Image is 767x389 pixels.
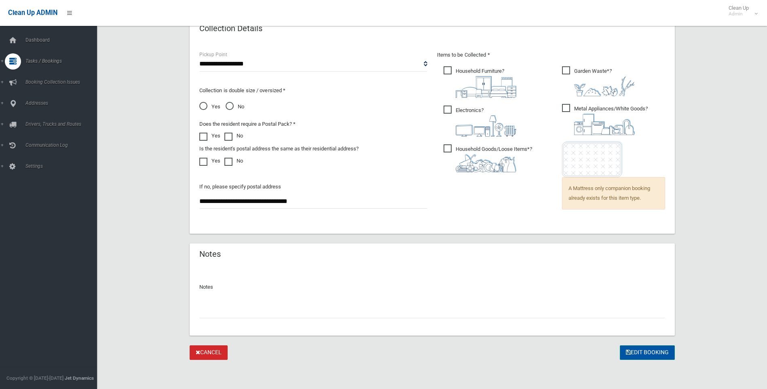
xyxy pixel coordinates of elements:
img: 36c1b0289cb1767239cdd3de9e694f19.png [574,114,635,135]
p: Collection is double size / oversized * [199,86,427,95]
span: Metal Appliances/White Goods [562,104,648,135]
span: Settings [23,163,103,169]
span: Household Furniture [444,66,516,98]
span: Electronics [444,106,516,137]
span: Tasks / Bookings [23,58,103,64]
label: Yes [199,131,220,141]
p: Items to be Collected * [437,50,665,60]
img: e7408bece873d2c1783593a074e5cb2f.png [562,141,623,177]
span: Communication Log [23,142,103,148]
header: Notes [190,246,230,262]
i: ? [574,68,635,96]
span: Yes [199,102,220,112]
i: ? [456,107,516,137]
span: Clean Up [725,5,757,17]
span: Drivers, Trucks and Routes [23,121,103,127]
label: Does the resident require a Postal Pack? * [199,119,296,129]
img: aa9efdbe659d29b613fca23ba79d85cb.png [456,76,516,98]
img: 394712a680b73dbc3d2a6a3a7ffe5a07.png [456,115,516,137]
span: Addresses [23,100,103,106]
label: No [224,156,243,166]
label: Yes [199,156,220,166]
label: If no, please specify postal address [199,182,281,192]
strong: Jet Dynamics [65,375,94,381]
label: Is the resident's postal address the same as their residential address? [199,144,359,154]
p: Notes [199,282,665,292]
span: Booking Collection Issues [23,79,103,85]
i: ? [456,146,532,172]
span: A Mattress only companion booking already exists for this item type. [562,177,665,209]
img: 4fd8a5c772b2c999c83690221e5242e0.png [574,76,635,96]
i: ? [574,106,648,135]
button: Edit Booking [620,345,675,360]
i: ? [456,68,516,98]
span: Clean Up ADMIN [8,9,57,17]
span: Copyright © [DATE]-[DATE] [6,375,63,381]
span: Household Goods/Loose Items* [444,144,532,172]
small: Admin [729,11,749,17]
span: Garden Waste* [562,66,635,96]
label: No [224,131,243,141]
span: No [226,102,244,112]
header: Collection Details [190,21,272,36]
a: Cancel [190,345,228,360]
img: b13cc3517677393f34c0a387616ef184.png [456,154,516,172]
span: Dashboard [23,37,103,43]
